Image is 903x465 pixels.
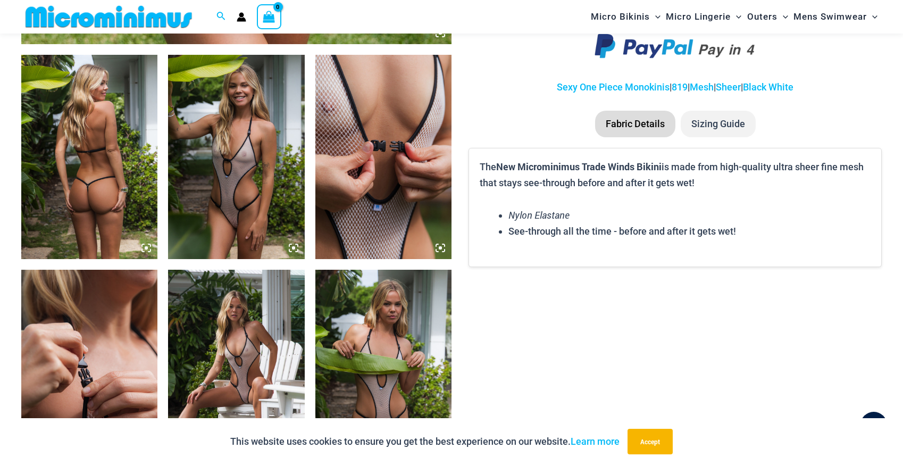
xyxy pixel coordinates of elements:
p: | | | | [469,79,882,95]
nav: Site Navigation [587,2,882,32]
a: View Shopping Cart, empty [257,4,281,29]
a: Account icon link [237,12,246,22]
p: This website uses cookies to ensure you get the best experience on our website. [230,434,620,450]
span: Menu Toggle [731,3,741,30]
span: Outers [747,3,777,30]
img: Trade Winds Ivory/Ink 819 One Piece [168,55,304,259]
span: Menu Toggle [650,3,660,30]
a: Search icon link [216,10,226,23]
img: MM SHOP LOGO FLAT [21,5,196,29]
button: Accept [628,429,673,454]
a: Sheer [716,81,741,93]
p: The is made from high-quality ultra sheer fine mesh that stays see-through before and after it ge... [480,159,871,190]
a: Micro BikinisMenu ToggleMenu Toggle [588,3,663,30]
span: Menu Toggle [867,3,877,30]
span: Micro Bikinis [591,3,650,30]
li: Sizing Guide [681,111,756,137]
a: Sexy One Piece Monokinis [557,81,670,93]
span: Mens Swimwear [793,3,867,30]
li: Fabric Details [595,111,675,137]
em: Nylon Elastane [508,209,570,221]
a: Mens SwimwearMenu ToggleMenu Toggle [791,3,880,30]
span: Micro Lingerie [666,3,731,30]
a: White [768,81,793,93]
a: Mesh [690,81,714,93]
a: Black [743,81,766,93]
span: Menu Toggle [777,3,788,30]
img: Trade Winds Ivory/Ink 819 One Piece [21,55,157,259]
img: Trade Winds Ivory/Ink 819 One Piece [315,55,451,259]
li: See-through all the time - before and after it gets wet! [508,223,871,239]
a: OutersMenu ToggleMenu Toggle [745,3,791,30]
a: Learn more [571,436,620,447]
a: Micro LingerieMenu ToggleMenu Toggle [663,3,744,30]
a: 819 [672,81,688,93]
b: New Microminimus Trade Winds Bikini [496,160,662,173]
